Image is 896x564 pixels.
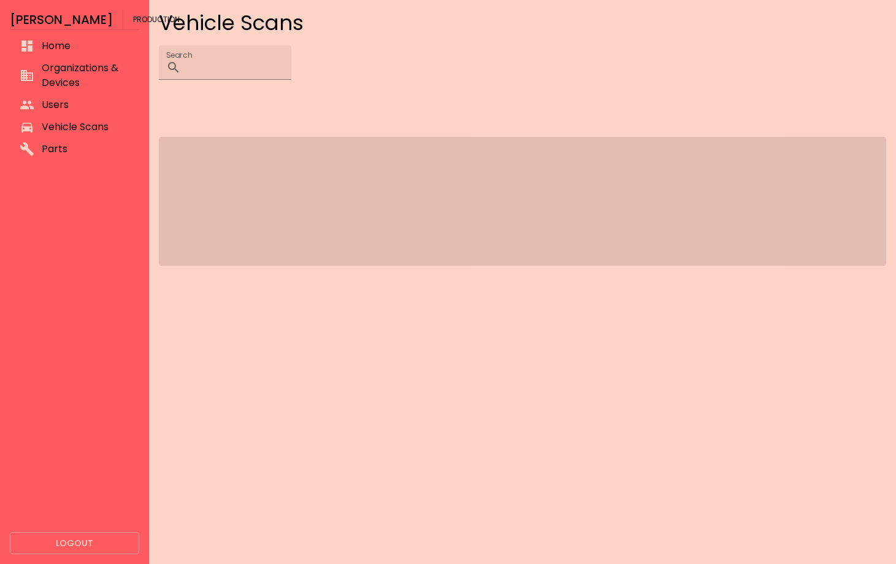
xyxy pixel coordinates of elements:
h4: Vehicle Scans [159,10,886,36]
button: Logout [10,532,139,555]
span: Organizations & Devices [42,61,129,90]
span: Parts [42,142,129,156]
h6: [PERSON_NAME] [10,10,113,29]
span: Home [42,39,129,53]
span: Production [133,10,180,29]
span: Vehicle Scans [42,120,129,134]
span: Users [42,98,129,112]
label: Search [166,50,192,60]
